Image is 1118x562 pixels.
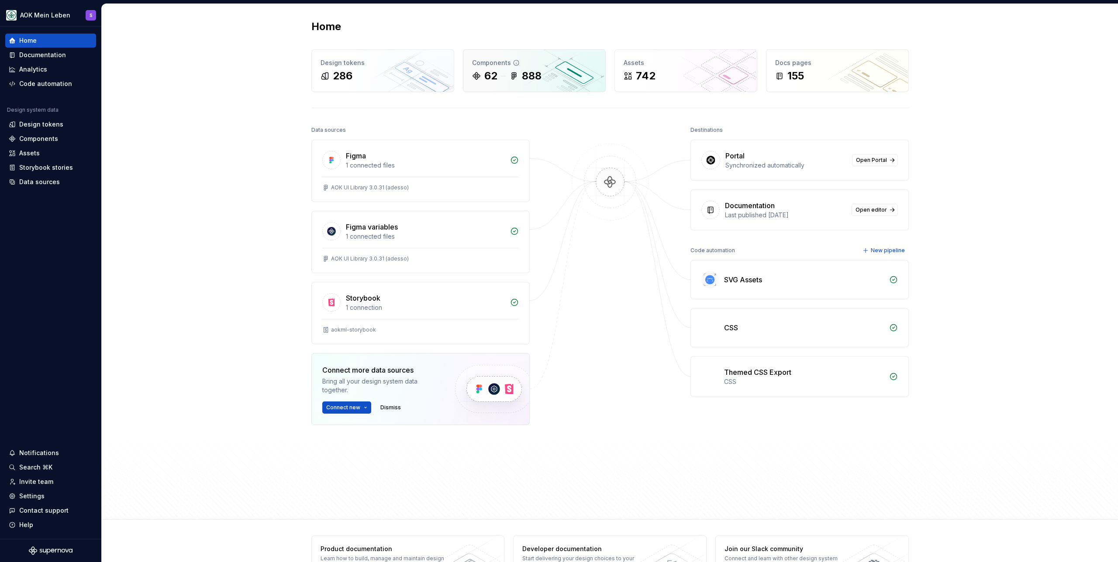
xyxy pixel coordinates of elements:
[636,69,656,83] div: 742
[724,274,762,285] div: SVG Assets
[724,322,738,333] div: CSS
[5,460,96,474] button: Search ⌘K
[856,206,887,213] span: Open editor
[522,69,542,83] div: 888
[326,404,360,411] span: Connect new
[19,51,66,59] div: Documentation
[725,200,775,211] div: Documentation
[346,222,398,232] div: Figma variables
[19,492,45,500] div: Settings
[331,184,409,191] div: AOK UI Library 3.0.31 (adesso)
[766,49,909,92] a: Docs pages155
[860,244,909,257] button: New pipeline
[724,377,884,386] div: CSS
[856,157,887,164] span: Open Portal
[311,282,530,344] a: Storybook1 connectionaokml-storybook
[5,146,96,160] a: Assets
[5,446,96,460] button: Notifications
[690,244,735,257] div: Code automation
[20,11,70,20] div: AOK Mein Leben
[624,58,748,67] div: Assets
[725,161,847,170] div: Synchronized automatically
[380,404,401,411] span: Dismiss
[346,293,380,303] div: Storybook
[321,545,448,553] div: Product documentation
[724,367,791,377] div: Themed CSS Export
[19,521,33,529] div: Help
[19,163,73,172] div: Storybook stories
[19,79,72,88] div: Code automation
[322,365,440,375] div: Connect more data sources
[522,545,649,553] div: Developer documentation
[346,151,366,161] div: Figma
[311,49,454,92] a: Design tokens286
[484,69,497,83] div: 62
[614,49,757,92] a: Assets742
[346,161,505,170] div: 1 connected files
[19,65,47,74] div: Analytics
[5,77,96,91] a: Code automation
[463,49,606,92] a: Components62888
[5,117,96,131] a: Design tokens
[5,161,96,175] a: Storybook stories
[331,326,376,333] div: aokml-storybook
[472,58,597,67] div: Components
[333,69,352,83] div: 286
[5,132,96,146] a: Components
[29,546,72,555] svg: Supernova Logo
[5,34,96,48] a: Home
[322,401,371,414] button: Connect new
[311,20,341,34] h2: Home
[90,12,93,19] div: S
[690,124,723,136] div: Destinations
[5,475,96,489] a: Invite team
[5,48,96,62] a: Documentation
[775,58,900,67] div: Docs pages
[725,545,852,553] div: Join our Slack community
[5,175,96,189] a: Data sources
[311,140,530,202] a: Figma1 connected filesAOK UI Library 3.0.31 (adesso)
[871,247,905,254] span: New pipeline
[322,377,440,394] div: Bring all your design system data together.
[725,151,745,161] div: Portal
[19,149,40,158] div: Assets
[19,134,58,143] div: Components
[5,62,96,76] a: Analytics
[787,69,804,83] div: 155
[346,232,505,241] div: 1 connected files
[19,477,53,486] div: Invite team
[19,120,63,129] div: Design tokens
[311,211,530,273] a: Figma variables1 connected filesAOK UI Library 3.0.31 (adesso)
[19,178,60,186] div: Data sources
[7,106,59,113] div: Design system data
[852,154,898,166] a: Open Portal
[19,506,69,515] div: Contact support
[19,463,52,472] div: Search ⌘K
[5,504,96,517] button: Contact support
[19,449,59,457] div: Notifications
[346,303,505,312] div: 1 connection
[725,211,846,219] div: Last published [DATE]
[331,255,409,262] div: AOK UI Library 3.0.31 (adesso)
[5,518,96,532] button: Help
[2,6,100,24] button: AOK Mein LebenS
[311,124,346,136] div: Data sources
[5,489,96,503] a: Settings
[376,401,405,414] button: Dismiss
[852,204,898,216] a: Open editor
[6,10,17,21] img: df5db9ef-aba0-4771-bf51-9763b7497661.png
[321,58,445,67] div: Design tokens
[19,36,37,45] div: Home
